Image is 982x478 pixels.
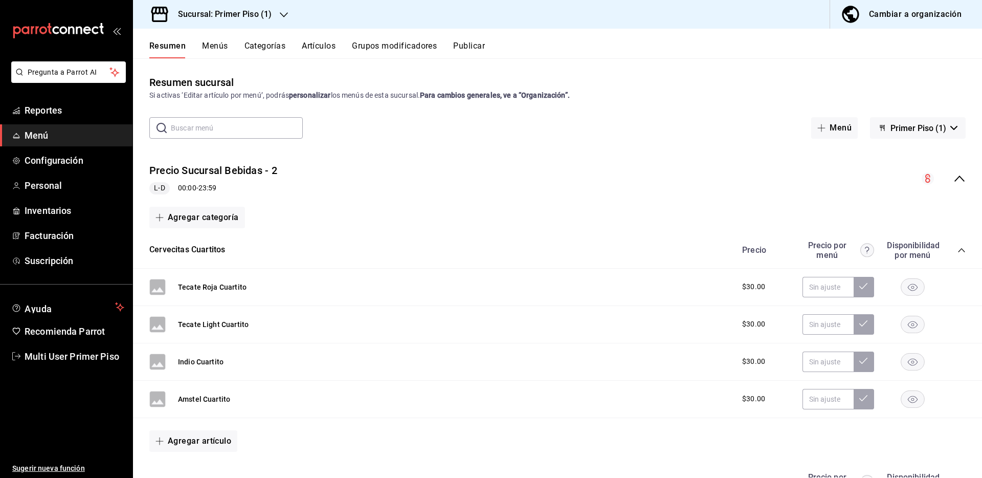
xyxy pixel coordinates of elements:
strong: Para cambios generales, ve a “Organización”. [420,91,570,99]
a: Pregunta a Parrot AI [7,74,126,85]
span: Menú [25,128,124,142]
span: Pregunta a Parrot AI [28,67,110,78]
span: L-D [150,183,169,193]
div: Precio [732,245,797,255]
span: Sugerir nueva función [12,463,124,474]
div: Si activas ‘Editar artículo por menú’, podrás los menús de esta sucursal. [149,90,966,101]
input: Sin ajuste [802,352,854,372]
button: Primer Piso (1) [870,117,966,139]
button: Cervecitas Cuartitos [149,244,225,256]
h3: Sucursal: Primer Piso (1) [170,8,272,20]
div: 00:00 - 23:59 [149,182,277,194]
span: Ayuda [25,301,111,313]
span: Personal [25,179,124,192]
span: Suscripción [25,254,124,268]
button: collapse-category-row [957,246,966,254]
div: Disponibilidad por menú [887,241,938,260]
div: Resumen sucursal [149,75,234,90]
span: $30.00 [742,356,765,367]
span: $30.00 [742,281,765,292]
div: collapse-menu-row [133,155,982,203]
button: open_drawer_menu [113,27,121,35]
button: Precio Sucursal Bebidas - 2 [149,163,277,178]
button: Artículos [302,41,336,58]
button: Indio Cuartito [178,357,224,367]
span: Inventarios [25,204,124,218]
div: Precio por menú [802,241,874,260]
button: Publicar [453,41,485,58]
div: navigation tabs [149,41,982,58]
span: Multi User Primer Piso [25,350,124,363]
span: Facturación [25,229,124,243]
span: Recomienda Parrot [25,324,124,338]
button: Amstel Cuartito [178,394,230,404]
input: Sin ajuste [802,277,854,297]
input: Buscar menú [171,118,303,138]
span: Configuración [25,154,124,167]
button: Resumen [149,41,186,58]
div: Cambiar a organización [869,7,962,21]
button: Menús [202,41,228,58]
button: Tecate Roja Cuartito [178,282,247,292]
button: Menú [811,117,858,139]
button: Tecate Light Cuartito [178,319,249,330]
button: Agregar artículo [149,430,237,452]
span: $30.00 [742,319,765,330]
input: Sin ajuste [802,389,854,409]
button: Agregar categoría [149,207,245,228]
span: Primer Piso (1) [890,123,946,133]
span: Reportes [25,103,124,117]
button: Grupos modificadores [352,41,437,58]
input: Sin ajuste [802,314,854,335]
button: Pregunta a Parrot AI [11,61,126,83]
span: $30.00 [742,394,765,404]
button: Categorías [244,41,286,58]
strong: personalizar [289,91,331,99]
